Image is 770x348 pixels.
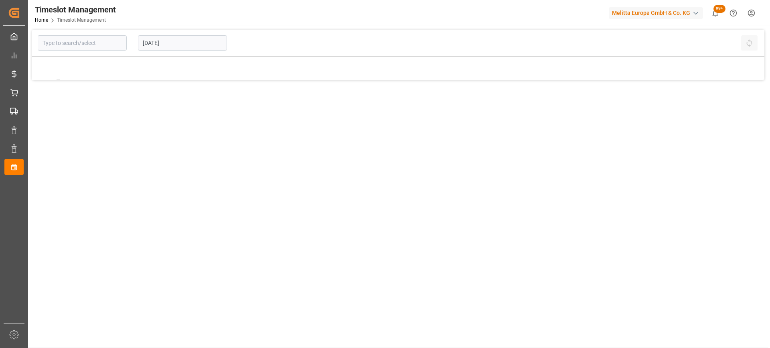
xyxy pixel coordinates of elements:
div: Timeslot Management [35,4,116,16]
button: show 100 new notifications [706,4,724,22]
button: Help Center [724,4,742,22]
input: Type to search/select [38,35,127,51]
span: 99+ [713,5,725,13]
input: DD-MM-YYYY [138,35,227,51]
button: Melitta Europa GmbH & Co. KG [609,5,706,20]
a: Home [35,17,48,23]
div: Melitta Europa GmbH & Co. KG [609,7,703,19]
